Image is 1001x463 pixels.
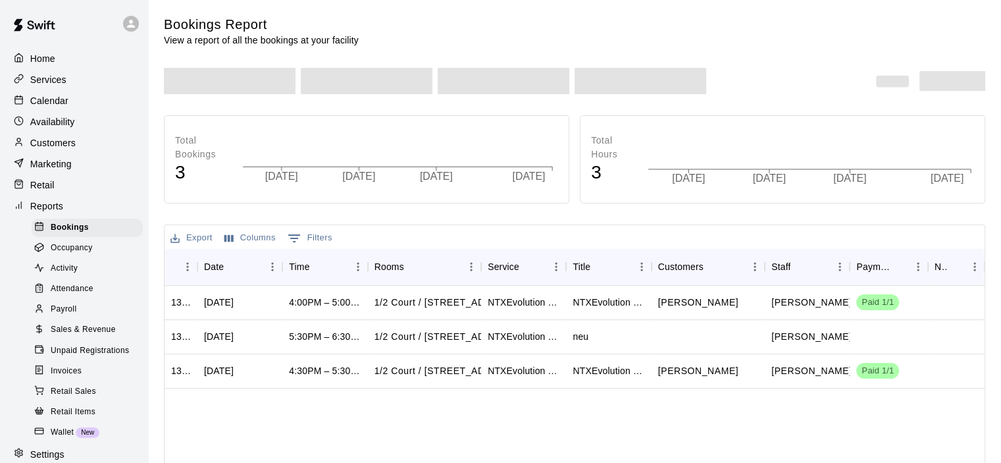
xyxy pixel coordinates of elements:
div: Sales & Revenue [32,321,143,339]
div: 4:30PM – 5:30PM [289,364,361,377]
div: Customers [652,248,765,285]
button: Sort [310,258,328,276]
div: Date [204,248,224,285]
button: Sort [171,258,190,276]
span: Occupancy [51,242,93,255]
p: Total Bookings [175,134,229,161]
span: Payroll [51,303,76,316]
span: Attendance [51,283,93,296]
div: NTXEvolution Private Basketball Lesson [488,296,559,309]
p: Services [30,73,66,86]
button: Sort [590,258,609,276]
div: Retail Items [32,403,143,422]
div: 1309363 [171,364,191,377]
a: Bookings [32,217,148,238]
span: Wallet [51,426,74,439]
tspan: [DATE] [265,171,298,182]
p: Home [30,52,55,65]
button: Menu [830,257,850,277]
div: NTXEvolution Private Basketball Lesson [488,364,559,377]
div: Rooms [368,248,481,285]
div: Time [282,248,367,285]
p: Customers [30,136,76,150]
tspan: [DATE] [421,171,454,182]
div: 1329621 [171,330,191,343]
tspan: [DATE] [931,173,963,184]
p: Jesse Klein [771,330,852,344]
div: 5:30PM – 6:30PM [289,330,361,343]
a: WalletNew [32,422,148,443]
div: WalletNew [32,423,143,442]
span: Unpaid Registrations [51,344,129,358]
p: Settings [30,448,64,461]
span: Retail Items [51,406,95,419]
a: Customers [11,133,138,153]
a: Attendance [32,279,148,300]
p: Jesse Klein [771,364,852,378]
p: Availability [30,115,75,128]
div: Marketing [11,154,138,174]
div: Title [566,248,651,285]
div: Payment [850,248,928,285]
h5: Bookings Report [164,16,359,34]
div: Service [481,248,566,285]
div: Customers [658,248,704,285]
div: Title [573,248,590,285]
a: Calendar [11,91,138,111]
div: Notes [935,248,946,285]
div: Rooms [374,248,404,285]
tspan: [DATE] [515,171,548,182]
button: Sort [404,258,423,276]
div: NTXEvolution Private Basketball Lesson [573,364,644,377]
span: Paid 1/1 [856,296,899,309]
p: Calendar [30,94,68,107]
button: Menu [965,257,985,277]
button: Menu [348,257,368,277]
div: Date [197,248,282,285]
tspan: [DATE] [753,173,786,184]
div: NTXEvolution Private Basketball Lesson [573,296,644,309]
a: Home [11,49,138,68]
div: NTXEvolution Private Basketball Lesson [488,330,559,343]
div: Mon, Sep 15, 2025 [204,330,234,343]
button: Sort [946,258,965,276]
div: Time [289,248,309,285]
a: Sales & Revenue [32,320,148,340]
a: Availability [11,112,138,132]
p: Reports [30,200,63,213]
a: Unpaid Registrations [32,340,148,361]
div: ID [165,248,197,285]
div: Mon, Sep 15, 2025 [204,364,234,377]
a: Reports [11,196,138,216]
button: Menu [546,257,566,277]
tspan: [DATE] [672,173,705,184]
tspan: [DATE] [833,173,866,184]
span: Paid 1/1 [856,365,899,377]
div: Service [488,248,519,285]
button: Sort [224,258,242,276]
div: Payroll [32,300,143,319]
div: 4:00PM – 5:00PM [289,296,361,309]
a: Retail Items [32,402,148,422]
a: Retail [11,175,138,195]
a: Activity [32,259,148,279]
p: View a report of all the bookings at your facility [164,34,359,47]
span: Activity [51,262,78,275]
a: Invoices [32,361,148,381]
div: Attendance [32,280,143,298]
div: Fri, Sep 12, 2025 [204,296,234,309]
p: Jesse Klein [771,296,852,310]
span: New [76,429,99,436]
a: Retail Sales [32,381,148,402]
div: Invoices [32,362,143,381]
button: Sort [790,258,809,276]
button: Menu [745,257,765,277]
button: Export [167,228,216,248]
div: Activity [32,259,143,278]
button: Sort [704,258,722,276]
div: Bookings [32,219,143,237]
